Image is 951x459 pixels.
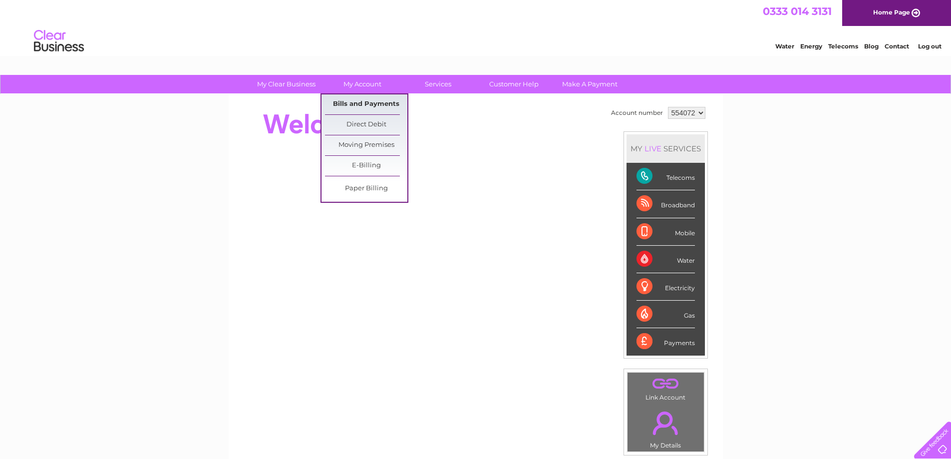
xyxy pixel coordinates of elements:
[325,156,407,176] a: E-Billing
[627,403,704,452] td: My Details
[636,301,695,328] div: Gas
[636,328,695,355] div: Payments
[397,75,479,93] a: Services
[325,135,407,155] a: Moving Premises
[325,179,407,199] a: Paper Billing
[630,406,701,441] a: .
[636,273,695,301] div: Electricity
[627,372,704,404] td: Link Account
[828,42,858,50] a: Telecoms
[864,42,879,50] a: Blog
[325,115,407,135] a: Direct Debit
[549,75,631,93] a: Make A Payment
[33,26,84,56] img: logo.png
[775,42,794,50] a: Water
[636,218,695,246] div: Mobile
[630,375,701,393] a: .
[473,75,555,93] a: Customer Help
[885,42,909,50] a: Contact
[245,75,327,93] a: My Clear Business
[627,134,705,163] div: MY SERVICES
[240,5,712,48] div: Clear Business is a trading name of Verastar Limited (registered in [GEOGRAPHIC_DATA] No. 3667643...
[642,144,663,153] div: LIVE
[636,190,695,218] div: Broadband
[609,104,665,121] td: Account number
[325,94,407,114] a: Bills and Payments
[321,75,403,93] a: My Account
[636,163,695,190] div: Telecoms
[800,42,822,50] a: Energy
[918,42,942,50] a: Log out
[636,246,695,273] div: Water
[763,5,832,17] a: 0333 014 3131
